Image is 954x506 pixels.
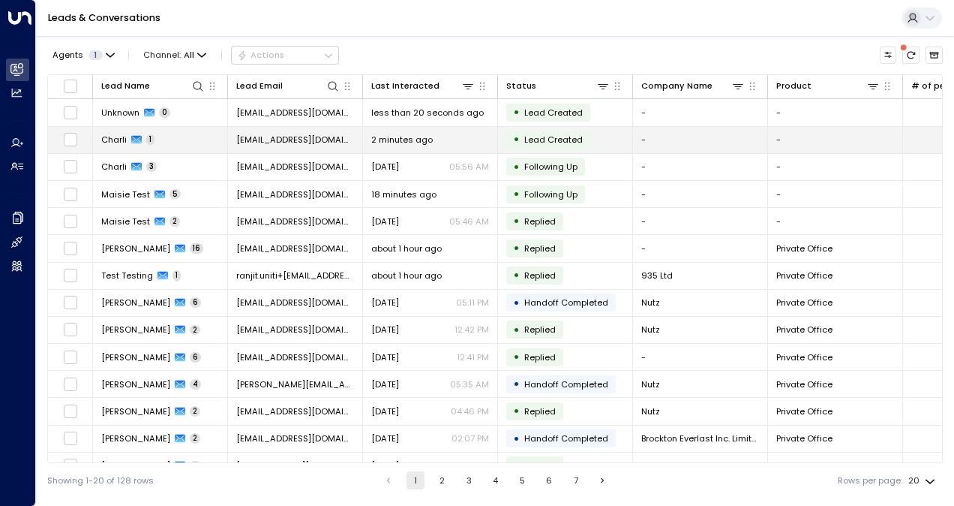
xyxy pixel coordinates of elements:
span: Alex Clark [101,351,170,363]
td: - [633,208,768,234]
div: Product [776,79,811,93]
span: Yesterday [371,324,399,336]
span: Jason Blank [101,405,170,417]
span: All [184,50,194,60]
p: 12:42 PM [454,324,489,336]
div: Status [506,79,610,93]
span: less than 20 seconds ago [371,107,484,119]
div: • [513,401,520,421]
span: 1 [88,50,103,60]
div: • [513,374,520,394]
td: - [768,154,903,180]
div: Product [776,79,880,93]
div: Button group with a nested menu [231,46,339,64]
span: 4 [190,461,201,471]
span: 935 Ltd [641,270,673,282]
span: maisie.king@foraspace.com [236,215,354,227]
span: 4 [190,379,201,390]
span: Private Office [776,405,832,417]
span: Aug 27, 2025 [371,215,399,227]
span: 0 [159,107,170,118]
span: 6 [190,352,201,363]
label: Rows per page: [838,474,902,487]
span: 2 [190,433,200,444]
span: Toggle select row [63,295,78,310]
span: Mark Griller [101,432,170,444]
div: • [513,129,520,149]
span: about 1 hour ago [371,242,442,255]
span: Private Office [776,459,832,471]
span: Following Up [524,188,577,200]
span: Aug 29, 2025 [371,161,399,173]
span: 2 [169,216,180,227]
button: page 1 [406,471,424,489]
span: Aug 29, 2025 [371,432,399,444]
span: rkbrainch+1107@live.co [236,107,354,119]
span: Private Office [776,432,832,444]
button: Go to page 2 [433,471,451,489]
span: 1 [172,270,181,281]
span: jasonblankbc@gmail.com [236,324,354,336]
span: Replied [524,324,556,336]
span: Replied [524,242,556,255]
span: blank@brocktoneverlast.com [236,297,354,309]
span: about 1 hour ago [371,270,442,282]
span: nchaisley@outlook.com [236,242,354,255]
span: Replied [524,270,556,282]
span: Toggle select row [63,241,78,256]
span: Brockton Everlast Inc. Limited [641,432,759,444]
span: charlilucy@aol.com [236,134,354,146]
td: - [633,99,768,125]
span: Maisie Test [101,215,150,227]
div: • [513,265,520,285]
p: 12:41 PM [457,351,489,363]
div: • [513,157,520,177]
span: jason@mermade.co.uk [236,378,354,390]
p: 05:35 AM [450,378,489,390]
span: Private Office [776,270,832,282]
td: - [768,99,903,125]
span: Aug 29, 2025 [371,405,399,417]
span: Agents [52,51,83,59]
button: Go to page 4 [487,471,505,489]
span: Toggle select row [63,268,78,283]
span: Toggle select row [63,322,78,337]
span: 18 minutes ago [371,188,436,200]
span: Private Office [776,324,832,336]
span: charlilucy@aol.com [236,161,354,173]
span: Private Office [776,351,832,363]
td: - [768,181,903,207]
span: Yesterday [371,351,399,363]
span: Toggle select all [63,79,78,94]
span: Replied [524,215,556,227]
span: Private Office [776,242,832,255]
div: Lead Email [236,79,283,93]
div: • [513,320,520,340]
span: Lead Created [524,107,583,119]
span: ranjit.uniti+0935@outlook.com [236,270,354,282]
div: • [513,184,520,204]
div: • [513,347,520,367]
p: 04:46 PM [451,405,489,417]
span: There are new threads available. Refresh the grid to view the latest updates. [902,47,919,64]
span: Jason Blank [101,324,170,336]
div: • [513,429,520,449]
span: Nathan Haisley [101,242,170,255]
td: - [633,154,768,180]
span: Toggle select row [63,458,78,473]
span: Jason Blank [101,297,170,309]
span: Test Testing [101,270,153,282]
div: Last Interacted [371,79,439,93]
div: Lead Name [101,79,150,93]
div: Company Name [641,79,745,93]
span: alex.clark351@gmail.com [236,351,354,363]
span: Handoff Completed [524,378,608,390]
p: 02:06 PM [450,459,489,471]
span: Toggle select row [63,159,78,174]
div: • [513,238,520,258]
td: - [633,127,768,153]
span: Nutz [641,297,660,309]
div: • [513,211,520,231]
span: Toggle select row [63,105,78,120]
span: 5 [169,189,181,200]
